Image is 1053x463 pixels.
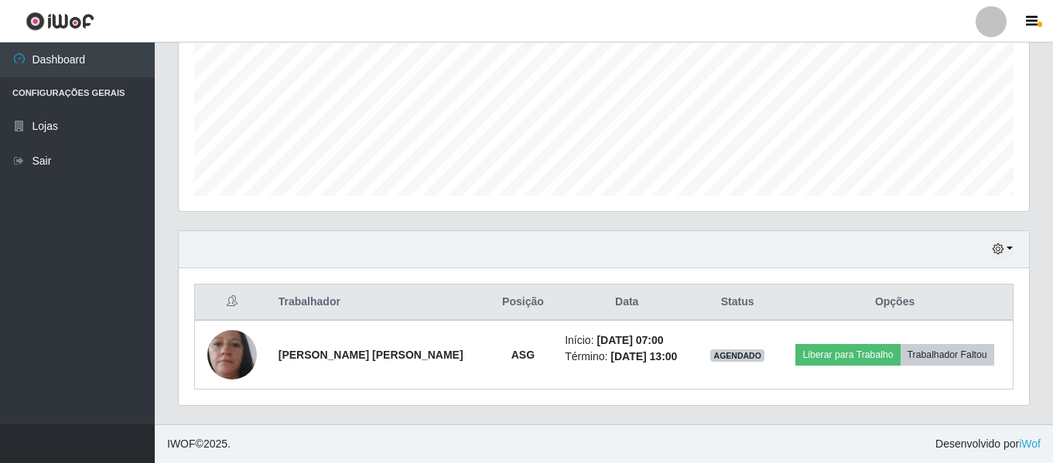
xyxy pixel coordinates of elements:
[935,436,1041,452] span: Desenvolvido por
[777,284,1013,321] th: Opções
[207,300,257,410] img: 1755551934375.jpeg
[1019,437,1041,450] a: iWof
[511,349,535,361] strong: ASG
[795,344,900,366] button: Liberar para Trabalho
[597,334,663,346] time: [DATE] 07:00
[710,349,764,362] span: AGENDADO
[901,344,994,366] button: Trabalhador Faltou
[610,350,677,363] time: [DATE] 13:00
[491,284,556,321] th: Posição
[556,284,698,321] th: Data
[167,437,196,450] span: IWOF
[698,284,777,321] th: Status
[565,332,689,349] li: Início:
[26,12,94,31] img: CoreUI Logo
[279,349,463,361] strong: [PERSON_NAME] [PERSON_NAME]
[269,284,491,321] th: Trabalhador
[565,349,689,365] li: Término:
[167,436,231,452] span: © 2025 .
